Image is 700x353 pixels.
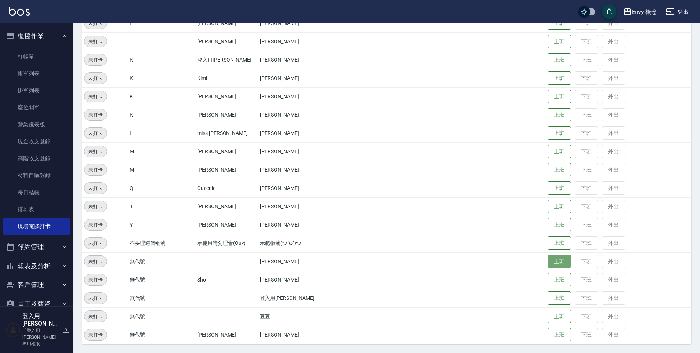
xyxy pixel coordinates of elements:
[3,150,70,167] a: 高階收支登錄
[84,258,107,265] span: 未打卡
[84,276,107,284] span: 未打卡
[84,294,107,302] span: 未打卡
[84,38,107,45] span: 未打卡
[3,65,70,82] a: 帳單列表
[195,197,258,216] td: [PERSON_NAME]
[84,331,107,339] span: 未打卡
[258,32,357,51] td: [PERSON_NAME]
[84,56,107,64] span: 未打卡
[258,51,357,69] td: [PERSON_NAME]
[548,35,571,48] button: 上班
[195,142,258,161] td: [PERSON_NAME]
[258,179,357,197] td: [PERSON_NAME]
[548,71,571,85] button: 上班
[548,90,571,103] button: 上班
[258,234,357,252] td: 示範帳號(つ´ω`)つ
[84,203,107,210] span: 未打卡
[84,221,107,229] span: 未打卡
[548,181,571,195] button: 上班
[258,252,357,271] td: [PERSON_NAME]
[548,108,571,122] button: 上班
[128,124,195,142] td: L
[128,289,195,307] td: 無代號
[548,218,571,232] button: 上班
[258,216,357,234] td: [PERSON_NAME]
[128,87,195,106] td: K
[195,106,258,124] td: [PERSON_NAME]
[84,93,107,100] span: 未打卡
[3,26,70,45] button: 櫃檯作業
[195,69,258,87] td: Kimi
[3,82,70,99] a: 掛單列表
[22,327,60,347] p: 「登入用[PERSON_NAME]」專用權限
[3,218,70,235] a: 現場電腦打卡
[3,184,70,201] a: 每日結帳
[548,163,571,177] button: 上班
[3,167,70,184] a: 材料自購登錄
[258,197,357,216] td: [PERSON_NAME]
[3,48,70,65] a: 打帳單
[632,7,657,16] div: Envy 概念
[84,74,107,82] span: 未打卡
[548,200,571,213] button: 上班
[128,234,195,252] td: 不要理這個帳號
[195,32,258,51] td: [PERSON_NAME]
[258,87,357,106] td: [PERSON_NAME]
[128,69,195,87] td: K
[195,271,258,289] td: Sho
[258,271,357,289] td: [PERSON_NAME]
[128,252,195,271] td: 無代號
[84,313,107,320] span: 未打卡
[128,197,195,216] td: T
[3,294,70,313] button: 員工及薪資
[663,5,691,19] button: 登出
[195,234,258,252] td: 示範用請勿理會(Ou<)
[3,201,70,218] a: 排班表
[128,179,195,197] td: Q
[548,310,571,323] button: 上班
[548,145,571,158] button: 上班
[84,129,107,137] span: 未打卡
[258,289,357,307] td: 登入用[PERSON_NAME]
[84,239,107,247] span: 未打卡
[128,51,195,69] td: K
[548,291,571,305] button: 上班
[258,106,357,124] td: [PERSON_NAME]
[84,184,107,192] span: 未打卡
[22,313,60,327] h5: 登入用[PERSON_NAME]
[195,216,258,234] td: [PERSON_NAME]
[258,124,357,142] td: [PERSON_NAME]
[128,216,195,234] td: Y
[84,148,107,155] span: 未打卡
[3,275,70,294] button: 客戶管理
[9,7,30,16] img: Logo
[195,161,258,179] td: [PERSON_NAME]
[195,124,258,142] td: miss [PERSON_NAME]
[258,326,357,344] td: [PERSON_NAME]
[128,32,195,51] td: J
[548,255,571,268] button: 上班
[548,328,571,342] button: 上班
[6,323,21,337] img: Person
[548,53,571,67] button: 上班
[195,87,258,106] td: [PERSON_NAME]
[258,69,357,87] td: [PERSON_NAME]
[548,273,571,287] button: 上班
[128,326,195,344] td: 無代號
[258,142,357,161] td: [PERSON_NAME]
[548,126,571,140] button: 上班
[258,161,357,179] td: [PERSON_NAME]
[620,4,660,19] button: Envy 概念
[195,326,258,344] td: [PERSON_NAME]
[602,4,616,19] button: save
[128,142,195,161] td: M
[3,133,70,150] a: 現金收支登錄
[128,161,195,179] td: M
[128,271,195,289] td: 無代號
[3,257,70,276] button: 報表及分析
[3,116,70,133] a: 營業儀表板
[195,51,258,69] td: 登入用[PERSON_NAME]
[128,106,195,124] td: K
[3,99,70,116] a: 座位開單
[84,111,107,119] span: 未打卡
